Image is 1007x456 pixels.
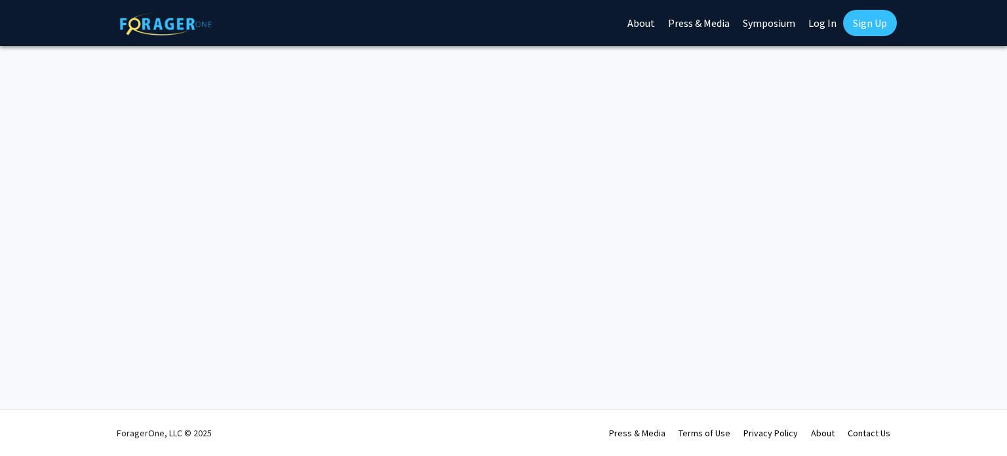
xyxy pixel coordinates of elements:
[609,427,665,439] a: Press & Media
[848,427,890,439] a: Contact Us
[117,410,212,456] div: ForagerOne, LLC © 2025
[120,12,212,35] img: ForagerOne Logo
[679,427,730,439] a: Terms of Use
[843,10,897,36] a: Sign Up
[743,427,798,439] a: Privacy Policy
[811,427,835,439] a: About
